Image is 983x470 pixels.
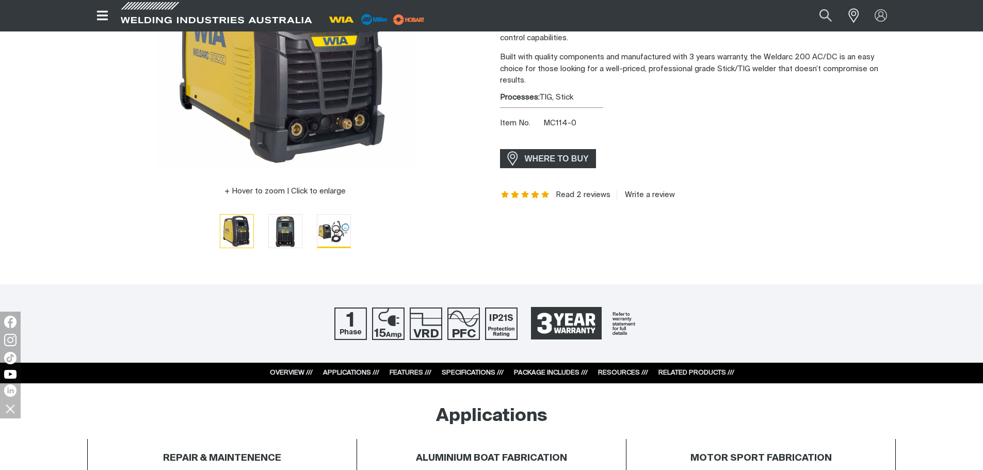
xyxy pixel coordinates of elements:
img: 15 Amp Supply Plug [372,307,405,340]
a: SPECIFICATIONS /// [442,369,504,376]
img: TikTok [4,352,17,364]
img: Weldarc 200 AC/DC [269,215,302,248]
a: PACKAGE INCLUDES /// [514,369,588,376]
strong: Processes: [500,93,540,101]
img: Instagram [4,334,17,346]
a: OVERVIEW /// [270,369,313,376]
a: WHERE TO BUY [500,149,597,168]
img: YouTube [4,370,17,379]
h4: ALUMINIUM BOAT FABRICATION [416,452,567,464]
span: Rating: 5 [500,191,551,199]
h2: Applications [436,405,547,428]
a: miller [390,15,428,23]
h4: REPAIR & MAINTENENCE [163,452,281,464]
img: miller [390,12,428,27]
a: RELATED PRODUCTS /// [658,369,734,376]
p: Built with quality components and manufactured with 3 years warranty, the Weldarc 200 AC/DC is an... [500,52,896,87]
img: LinkedIn [4,384,17,397]
button: Go to slide 1 [220,214,254,248]
img: Voltage Reduction Device [410,307,442,340]
img: IP21S Protection Rating [485,307,518,340]
a: 3 Year Warranty [523,302,649,345]
a: RESOURCES /// [598,369,648,376]
a: Write a review [617,190,675,200]
span: MC114-0 [543,119,576,127]
img: Facebook [4,316,17,328]
button: Hover to zoom | Click to enlarge [218,185,352,198]
div: TIG, Stick [500,92,896,104]
span: Item No. [500,118,542,129]
input: Product name or item number... [795,4,843,27]
span: WHERE TO BUY [518,151,595,167]
img: Weldarc 200 AC/DC [220,215,253,248]
img: Single Phase [334,307,367,340]
button: Go to slide 2 [268,214,302,248]
img: Weldarc 200 AC/DC [317,215,350,247]
button: Search products [808,4,843,27]
h4: MOTOR SPORT FABRICATION [690,452,832,464]
button: Go to slide 3 [317,214,351,248]
a: APPLICATIONS /// [323,369,379,376]
img: hide socials [2,400,19,417]
a: Read 2 reviews [556,190,610,200]
a: FEATURES /// [390,369,431,376]
img: Power Factor Correction [447,307,480,340]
